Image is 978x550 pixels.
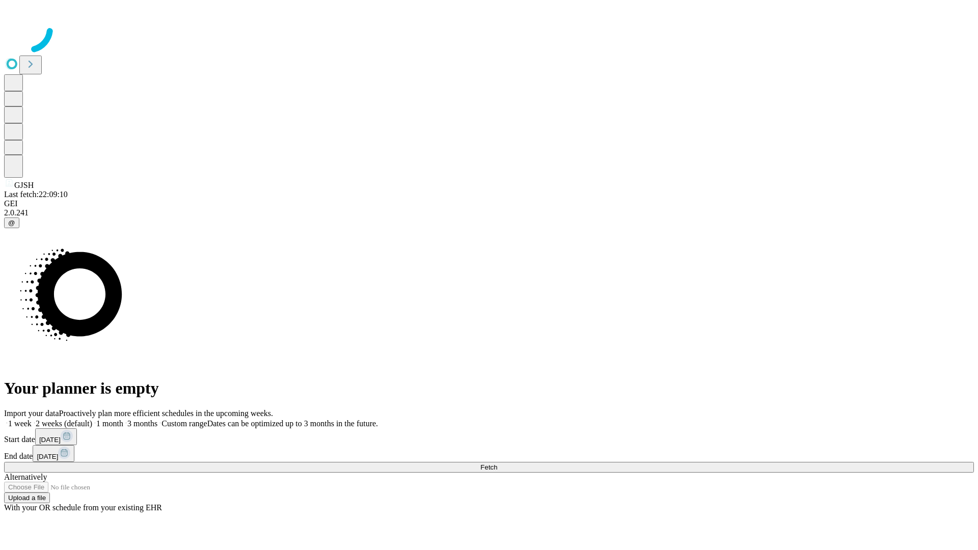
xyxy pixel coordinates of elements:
[4,462,974,473] button: Fetch
[8,219,15,227] span: @
[8,419,32,428] span: 1 week
[127,419,157,428] span: 3 months
[480,463,497,471] span: Fetch
[33,445,74,462] button: [DATE]
[4,503,162,512] span: With your OR schedule from your existing EHR
[36,419,92,428] span: 2 weeks (default)
[4,409,59,418] span: Import your data
[4,445,974,462] div: End date
[4,190,68,199] span: Last fetch: 22:09:10
[59,409,273,418] span: Proactively plan more efficient schedules in the upcoming weeks.
[35,428,77,445] button: [DATE]
[14,181,34,189] span: GJSH
[4,199,974,208] div: GEI
[4,492,50,503] button: Upload a file
[4,217,19,228] button: @
[4,379,974,398] h1: Your planner is empty
[161,419,207,428] span: Custom range
[37,453,58,460] span: [DATE]
[4,473,47,481] span: Alternatively
[4,208,974,217] div: 2.0.241
[39,436,61,444] span: [DATE]
[207,419,378,428] span: Dates can be optimized up to 3 months in the future.
[96,419,123,428] span: 1 month
[4,428,974,445] div: Start date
